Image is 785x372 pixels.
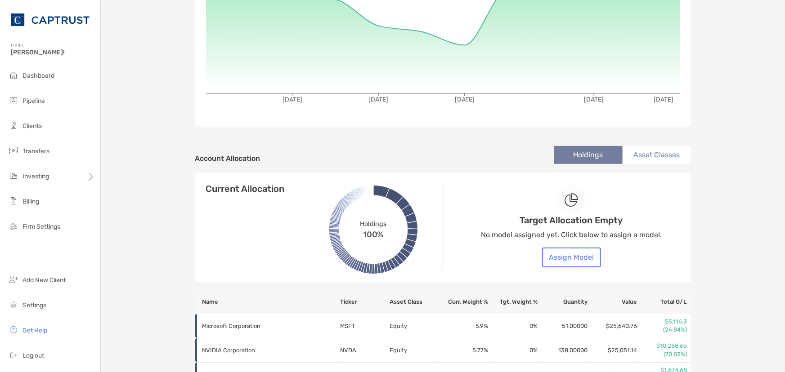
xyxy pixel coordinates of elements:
img: dashboard icon [8,70,19,80]
td: 138.00000 [538,338,588,363]
p: (70.83%) [638,350,687,359]
img: transfers icon [8,145,19,156]
td: 5.77 % [439,338,489,363]
span: Add New Client [22,276,66,284]
p: (24.84%) [638,326,687,334]
th: Name [195,290,340,314]
img: add_new_client icon [8,274,19,285]
th: Tgt. Weight % [489,290,538,314]
span: Firm Settings [22,223,60,230]
img: pipeline icon [8,95,19,106]
li: Holdings [554,146,623,164]
span: Transfers [22,147,49,155]
td: NVDA [340,338,389,363]
img: settings icon [8,299,19,310]
img: firm-settings icon [8,221,19,231]
img: investing icon [8,170,19,181]
span: 100% [363,227,384,239]
tspan: [DATE] [584,96,604,103]
span: Log out [22,352,44,359]
p: Microsoft Corporation [202,320,328,332]
p: $10,288.65 [638,342,687,350]
h4: Target Allocation Empty [520,215,623,226]
tspan: [DATE] [368,96,388,103]
td: $25,051.14 [588,338,637,363]
td: Equity [389,338,439,363]
th: Quantity [538,290,588,314]
th: Asset Class [389,290,439,314]
th: Value [588,290,637,314]
span: Holdings [360,220,386,227]
img: get-help icon [8,324,19,335]
td: 0 % [489,314,538,338]
button: Assign Model [542,248,601,267]
span: Investing [22,173,49,180]
span: Billing [22,198,39,205]
tspan: [DATE] [654,96,673,103]
span: Dashboard [22,72,54,80]
th: Total G/L [637,290,691,314]
span: Clients [22,122,42,130]
td: MSFT [340,314,389,338]
td: Equity [389,314,439,338]
td: 51.00000 [538,314,588,338]
tspan: [DATE] [282,96,302,103]
h4: Account Allocation [195,154,260,163]
p: NVIDIA Corporation [202,345,328,356]
th: Curr. Weight % [439,290,489,314]
p: $5,116.3 [638,318,687,326]
img: logout icon [8,350,19,360]
td: 0 % [489,338,538,363]
td: 5.9 % [439,314,489,338]
img: clients icon [8,120,19,131]
span: Settings [22,301,46,309]
span: Pipeline [22,97,45,105]
img: billing icon [8,195,19,206]
li: Asset Classes [623,146,691,164]
img: CAPTRUST Logo [11,4,90,36]
td: $25,640.76 [588,314,637,338]
span: [PERSON_NAME]! [11,49,95,56]
span: Get Help [22,327,47,334]
h4: Current Allocation [206,183,285,194]
p: No model assigned yet. Click below to assign a model. [481,229,662,240]
tspan: [DATE] [454,96,474,103]
th: Ticker [340,290,389,314]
